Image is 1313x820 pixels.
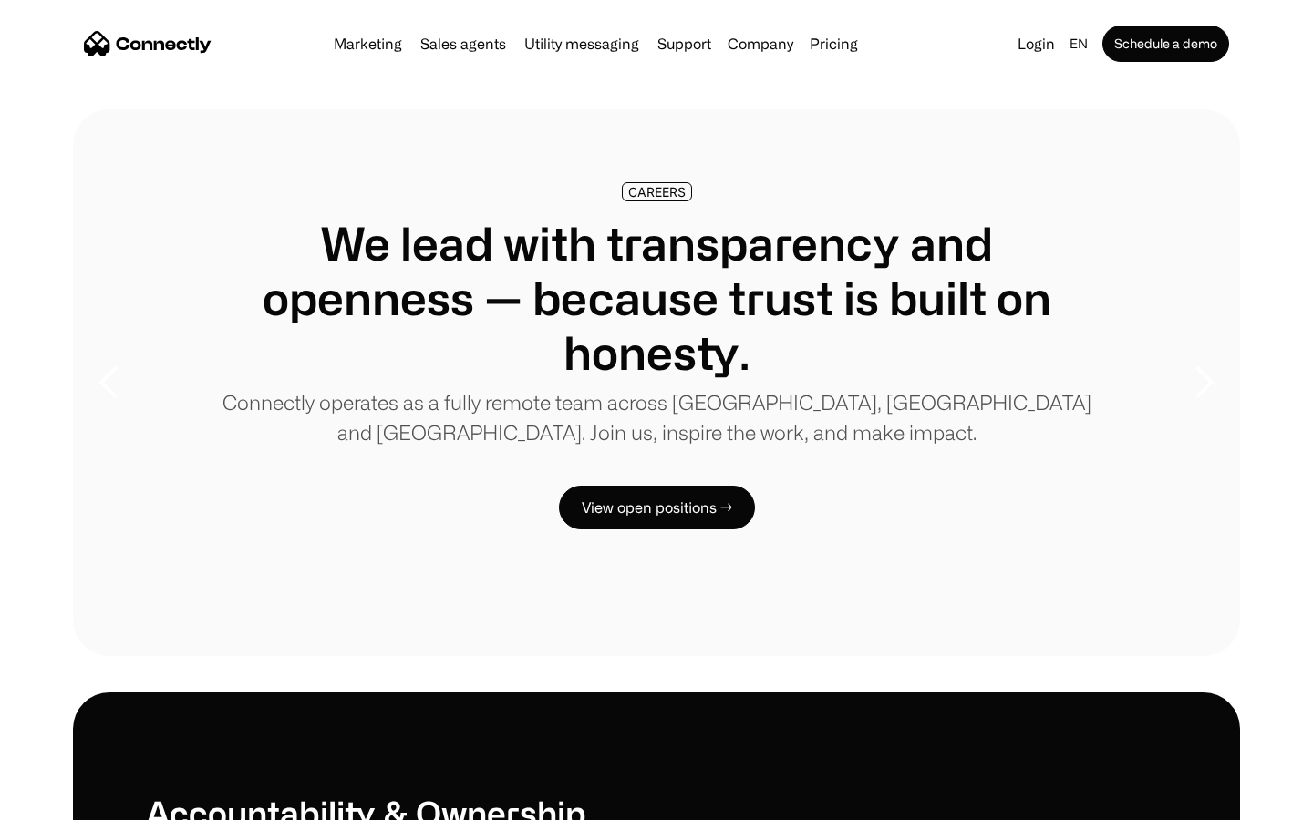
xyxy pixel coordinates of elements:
div: en [1070,31,1088,56]
a: Utility messaging [517,36,646,51]
a: Sales agents [413,36,513,51]
div: CAREERS [628,185,686,199]
a: View open positions → [559,486,755,529]
a: Marketing [326,36,409,51]
p: Connectly operates as a fully remote team across [GEOGRAPHIC_DATA], [GEOGRAPHIC_DATA] and [GEOGRA... [219,387,1094,447]
ul: Language list [36,788,109,814]
a: Pricing [802,36,865,51]
h1: We lead with transparency and openness — because trust is built on honesty. [219,216,1094,380]
a: Support [650,36,719,51]
aside: Language selected: English [18,786,109,814]
a: Schedule a demo [1102,26,1229,62]
div: Company [728,31,793,56]
a: Login [1010,31,1062,56]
